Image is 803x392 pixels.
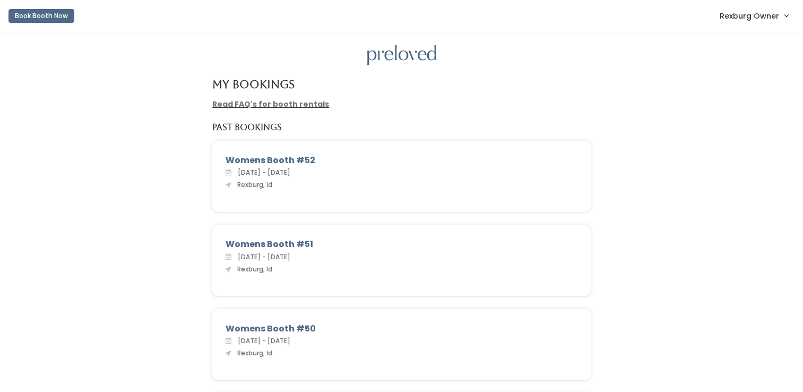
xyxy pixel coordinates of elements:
[367,45,436,66] img: preloved logo
[233,265,272,274] span: Rexburg, Id
[233,180,272,189] span: Rexburg, Id
[709,4,799,27] a: Rexburg Owner
[234,252,290,261] span: [DATE] - [DATE]
[720,10,779,22] span: Rexburg Owner
[226,238,577,251] div: Womens Booth #51
[212,123,282,132] h5: Past Bookings
[234,168,290,177] span: [DATE] - [DATE]
[226,154,577,167] div: Womens Booth #52
[212,78,295,90] h4: My Bookings
[8,9,74,23] button: Book Booth Now
[234,336,290,345] span: [DATE] - [DATE]
[212,99,329,109] a: Read FAQ's for booth rentals
[226,322,577,335] div: Womens Booth #50
[8,4,74,28] a: Book Booth Now
[233,348,272,357] span: Rexburg, Id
